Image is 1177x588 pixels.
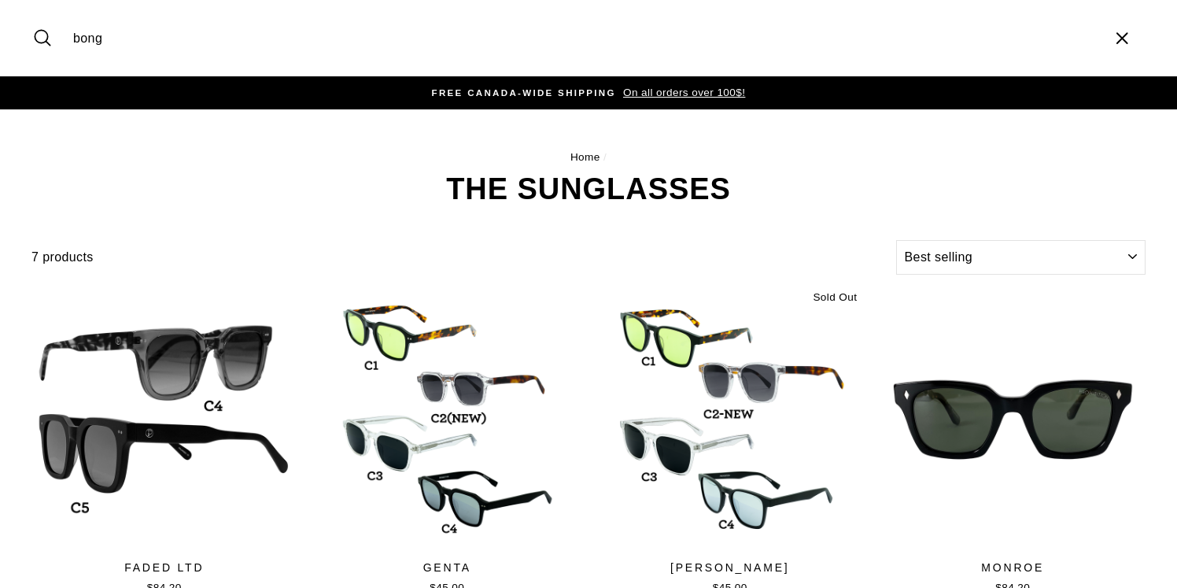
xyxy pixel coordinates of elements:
h1: THE SUNGLASSES [31,174,1146,204]
div: MONROE [880,560,1146,576]
div: GENTA [315,560,581,576]
div: Sold Out [806,287,862,309]
a: Home [570,151,600,163]
span: On all orders over 100$! [619,87,745,98]
a: FREE CANADA-WIDE SHIPPING On all orders over 100$! [35,84,1142,102]
div: 7 products [31,247,890,268]
input: Search our store [65,12,1098,65]
div: [PERSON_NAME] [597,560,863,576]
nav: breadcrumbs [31,149,1146,166]
div: FADED LTD [31,560,297,576]
span: / [603,151,607,163]
span: FREE CANADA-WIDE SHIPPING [432,88,616,98]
